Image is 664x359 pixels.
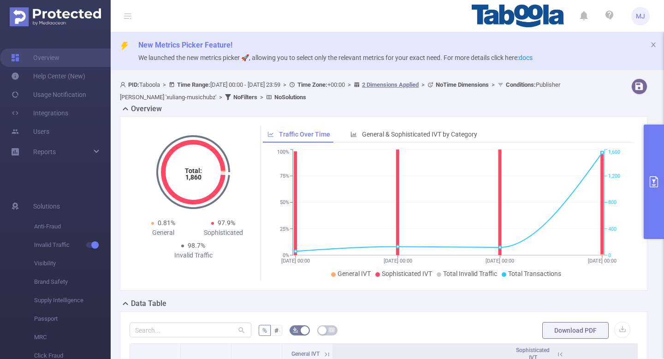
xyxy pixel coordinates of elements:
i: icon: bg-colors [293,327,298,333]
span: # [274,327,279,334]
span: 0.81% [158,219,175,227]
span: > [419,81,427,88]
b: No Time Dimensions [436,81,489,88]
a: Integrations [11,104,68,122]
b: PID: [128,81,139,88]
tspan: 100% [277,150,289,156]
h2: Overview [131,103,162,114]
b: Time Range: [177,81,210,88]
tspan: Total: [185,167,202,174]
div: Invalid Traffic [163,251,223,260]
tspan: 0% [283,252,289,258]
tspan: 25% [280,226,289,232]
tspan: [DATE] 00:00 [281,258,310,264]
span: % [262,327,267,334]
span: General IVT [338,270,371,277]
input: Search... [130,323,251,337]
span: General IVT [291,351,320,357]
span: MRC [34,328,111,347]
div: Sophisticated [193,228,253,238]
i: icon: user [120,82,128,88]
tspan: 400 [608,226,617,232]
i: icon: thunderbolt [120,42,129,51]
tspan: 1,860 [185,174,202,181]
span: > [489,81,498,88]
i: icon: line-chart [267,131,274,138]
span: We launched the new metrics picker 🚀, allowing you to select only the relevant metrics for your e... [138,54,533,61]
span: Visibility [34,254,111,273]
button: Download PDF [542,322,609,339]
b: No Filters [233,94,257,101]
h2: Data Table [131,298,166,309]
span: New Metrics Picker Feature! [138,41,232,49]
span: Supply Intelligence [34,291,111,310]
span: > [280,81,289,88]
a: Overview [11,48,59,67]
tspan: 50% [280,200,289,206]
span: Total Transactions [508,270,561,277]
a: Reports [33,143,56,161]
span: 98.7% [188,242,205,249]
tspan: 1,200 [608,173,620,179]
tspan: 0 [608,252,611,258]
span: Invalid Traffic [34,236,111,254]
span: Total Invalid Traffic [443,270,497,277]
tspan: 800 [608,200,617,206]
div: General [133,228,193,238]
span: General & Sophisticated IVT by Category [362,131,477,138]
span: Anti-Fraud [34,217,111,236]
button: icon: close [650,40,657,50]
a: docs [519,54,533,61]
a: Users [11,122,49,141]
tspan: 75% [280,173,289,179]
tspan: [DATE] 00:00 [588,258,617,264]
span: Reports [33,148,56,156]
span: > [345,81,354,88]
img: Protected Media [10,7,101,26]
b: Time Zone: [297,81,327,88]
span: Traffic Over Time [279,131,330,138]
span: Brand Safety [34,273,111,291]
tspan: [DATE] 00:00 [383,258,412,264]
span: > [160,81,169,88]
b: Conditions : [506,81,536,88]
b: No Solutions [274,94,306,101]
tspan: 1,600 [608,150,620,156]
i: icon: table [329,327,334,333]
a: Usage Notification [11,85,86,104]
tspan: [DATE] 00:00 [486,258,514,264]
i: icon: close [650,42,657,48]
span: MJ [636,7,645,25]
span: Sophisticated IVT [382,270,432,277]
a: Help Center (New) [11,67,85,85]
span: Taboola [DATE] 00:00 - [DATE] 23:59 +00:00 [120,81,560,101]
span: > [216,94,225,101]
span: > [257,94,266,101]
u: 2 Dimensions Applied [362,81,419,88]
span: 97.9% [218,219,235,227]
span: Passport [34,310,111,328]
i: icon: bar-chart [350,131,357,138]
span: Solutions [33,197,60,215]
